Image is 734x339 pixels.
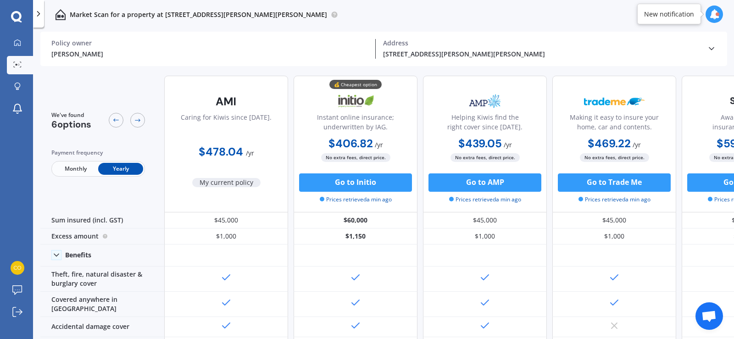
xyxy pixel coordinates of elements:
div: Covered anywhere in [GEOGRAPHIC_DATA] [40,292,164,317]
div: [PERSON_NAME] [51,49,368,59]
p: Market Scan for a property at [STREET_ADDRESS][PERSON_NAME][PERSON_NAME] [70,10,327,19]
span: My current policy [192,178,261,187]
div: $45,000 [423,212,547,228]
span: / yr [504,140,512,149]
div: Helping Kiwis find the right cover since [DATE]. [431,112,539,135]
span: Prices retrieved a min ago [320,195,392,204]
span: Prices retrieved a min ago [578,195,651,204]
b: $439.05 [458,136,502,150]
span: / yr [633,140,641,149]
button: Go to Initio [299,173,412,192]
div: Payment frequency [51,148,145,157]
span: Yearly [98,163,143,175]
div: $1,000 [423,228,547,245]
div: New notification [644,10,694,19]
b: $469.22 [588,136,631,150]
div: Sum insured (incl. GST) [40,212,164,228]
span: 6 options [51,118,91,130]
button: Go to AMP [428,173,541,192]
span: No extra fees, direct price. [450,153,520,162]
div: Address [383,39,700,47]
b: $478.04 [199,144,243,159]
div: Accidental damage cover [40,317,164,337]
img: AMP.webp [455,90,515,113]
span: / yr [246,149,254,157]
img: home-and-contents.b802091223b8502ef2dd.svg [55,9,66,20]
div: $60,000 [294,212,417,228]
button: Go to Trade Me [558,173,671,192]
b: $406.82 [328,136,373,150]
div: $1,000 [552,228,676,245]
div: Excess amount [40,228,164,245]
div: Policy owner [51,39,368,47]
span: We've found [51,111,91,119]
div: [STREET_ADDRESS][PERSON_NAME][PERSON_NAME] [383,49,700,59]
div: Caring for Kiwis since [DATE]. [181,112,272,135]
div: 💰 Cheapest option [329,80,382,89]
img: 27bbb2a54dbc164367a767e5e1acaa2b [11,261,24,275]
div: Benefits [65,251,91,259]
div: Making it easy to insure your home, car and contents. [560,112,668,135]
img: Trademe.webp [584,90,645,113]
div: Instant online insurance; underwritten by IAG. [301,112,410,135]
span: / yr [375,140,383,149]
div: $1,000 [164,228,288,245]
span: No extra fees, direct price. [321,153,390,162]
div: $45,000 [164,212,288,228]
img: AMI-text-1.webp [196,90,256,113]
div: Open chat [695,302,723,330]
span: Prices retrieved a min ago [449,195,521,204]
div: $1,150 [294,228,417,245]
span: Monthly [53,163,98,175]
div: Theft, fire, natural disaster & burglary cover [40,267,164,292]
img: Initio.webp [325,90,386,113]
span: No extra fees, direct price. [580,153,649,162]
div: $45,000 [552,212,676,228]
